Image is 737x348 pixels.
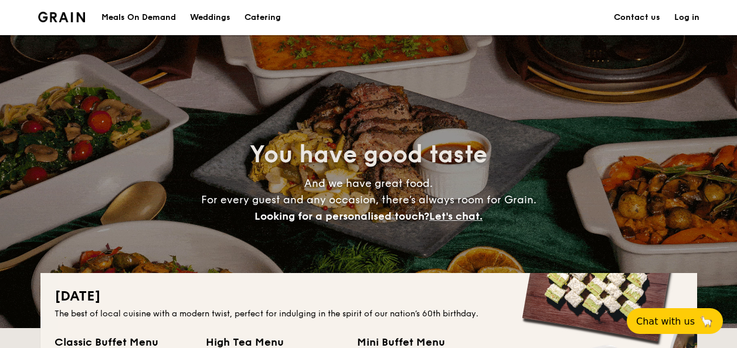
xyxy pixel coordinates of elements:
span: You have good taste [250,141,487,169]
span: And we have great food. For every guest and any occasion, there’s always room for Grain. [201,177,536,223]
span: Chat with us [636,316,695,327]
button: Chat with us🦙 [627,308,723,334]
span: Let's chat. [429,210,483,223]
h2: [DATE] [55,287,683,306]
span: Looking for a personalised touch? [254,210,429,223]
a: Logotype [38,12,86,22]
span: 🦙 [699,315,714,328]
div: The best of local cuisine with a modern twist, perfect for indulging in the spirit of our nation’... [55,308,683,320]
img: Grain [38,12,86,22]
